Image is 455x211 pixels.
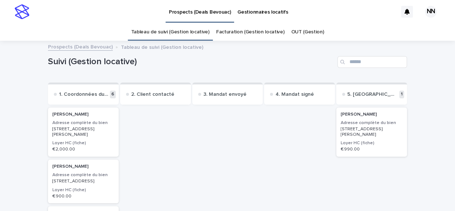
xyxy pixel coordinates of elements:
div: NN [425,6,437,18]
p: [PERSON_NAME] [52,112,114,117]
h3: Loyer HC (fiche) [52,187,114,193]
p: 4. Mandat signé [275,91,314,98]
a: [PERSON_NAME]Adresse complète du bien[STREET_ADDRESS][PERSON_NAME]Loyer HC (fiche)€ 2,000.00 [48,108,119,157]
p: 6 [110,91,116,98]
p: Tableau de suivi (Gestion locative) [121,43,203,51]
p: [STREET_ADDRESS][PERSON_NAME] [341,127,403,137]
p: 5. [GEOGRAPHIC_DATA] [347,91,398,98]
h3: Loyer HC (fiche) [341,140,403,146]
p: [STREET_ADDRESS][PERSON_NAME] [52,127,114,137]
p: € 900.00 [52,194,114,199]
h3: Adresse complète du bien [52,120,114,126]
a: Facturation (Gestion locative) [216,23,285,41]
p: 3. Mandat envoyé [203,91,247,98]
a: [PERSON_NAME]Adresse complète du bien[STREET_ADDRESS][PERSON_NAME]Loyer HC (fiche)€ 990.00 [336,108,407,157]
h3: Adresse complète du bien [341,120,403,126]
p: [STREET_ADDRESS] [52,179,114,184]
p: € 990.00 [341,147,403,152]
h3: Adresse complète du bien [52,172,114,178]
h1: Suivi (Gestion locative) [48,57,334,67]
p: [PERSON_NAME] [341,112,403,117]
p: 2. Client contacté [131,91,174,98]
a: Tableau de suivi (Gestion locative) [131,23,210,41]
p: [PERSON_NAME] [52,164,114,169]
p: 1. Coordonnées du client transmises [59,91,108,98]
p: € 2,000.00 [52,147,114,152]
img: stacker-logo-s-only.png [15,4,29,19]
h3: Loyer HC (fiche) [52,140,114,146]
p: 1 [399,91,404,98]
input: Search [337,56,407,68]
a: OUT (Gestion) [291,23,324,41]
a: [PERSON_NAME]Adresse complète du bien[STREET_ADDRESS]Loyer HC (fiche)€ 900.00 [48,160,119,204]
a: Prospects (Deals Bevouac) [48,42,113,51]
